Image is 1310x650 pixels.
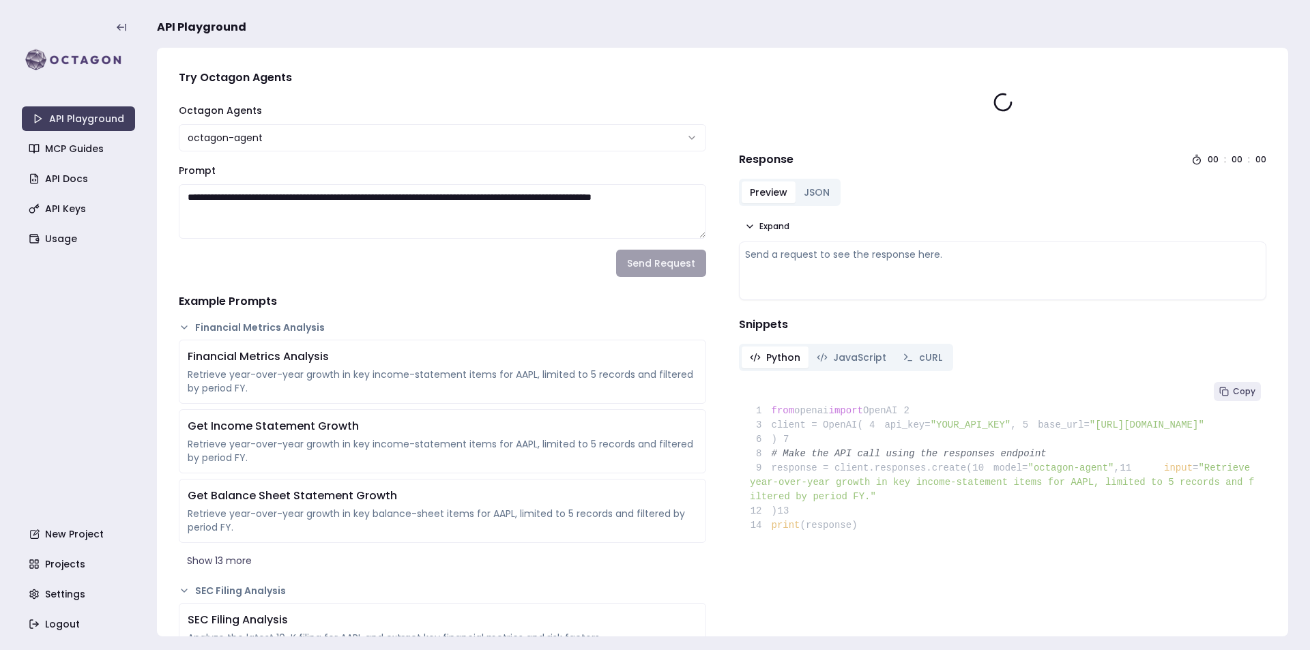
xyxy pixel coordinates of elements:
[750,518,772,533] span: 14
[1010,419,1016,430] span: ,
[179,321,706,334] button: Financial Metrics Analysis
[188,631,697,645] div: Analyze the latest 10-K filing for AAPL and extract key financial metrics and risk factors.
[972,461,994,475] span: 10
[188,488,697,504] div: Get Balance Sheet Statement Growth
[750,462,972,473] span: response = client.responses.create(
[179,548,706,573] button: Show 13 more
[1248,154,1250,165] div: :
[1224,154,1226,165] div: :
[1232,154,1242,165] div: 00
[179,104,262,117] label: Octagon Agents
[884,419,930,430] span: api_key=
[1038,419,1090,430] span: base_url=
[750,504,772,518] span: 12
[188,437,697,464] div: Retrieve year-over-year growth in key income-statement items for AAPL, limited to 5 records and f...
[777,432,799,447] span: 7
[23,166,136,191] a: API Docs
[739,151,794,168] h4: Response
[772,520,800,531] span: print
[833,351,886,364] span: JavaScript
[1114,462,1120,473] span: ,
[931,419,1011,430] span: "YOUR_API_KEY"
[863,418,885,432] span: 4
[993,462,1028,473] span: model=
[22,46,135,74] img: logo-rect-yK7x_WSZ.svg
[750,404,772,418] span: 1
[1233,386,1255,397] span: Copy
[739,316,1266,333] h4: Snippets
[23,226,136,251] a: Usage
[829,405,863,416] span: import
[750,462,1255,502] span: "Retrieve year-over-year growth in key income-statement items for AAPL, limited to 5 records and ...
[179,584,706,597] button: SEC Filing Analysis
[1164,462,1193,473] span: input
[188,612,697,628] div: SEC Filing Analysis
[863,405,897,416] span: OpenAI
[188,418,697,434] div: Get Income Statement Growth
[157,19,246,35] span: API Playground
[750,505,777,516] span: )
[800,520,858,531] span: (response)
[179,164,216,177] label: Prompt
[750,419,863,430] span: client = OpenAI(
[750,418,772,432] span: 3
[23,582,136,606] a: Settings
[772,448,1047,459] span: # Make the API call using the responses endpoint
[179,70,706,86] h4: Try Octagon Agents
[750,432,772,447] span: 6
[188,368,697,395] div: Retrieve year-over-year growth in key income-statement items for AAPL, limited to 5 records and f...
[1028,462,1113,473] span: "octagon-agent"
[1017,418,1038,432] span: 5
[23,522,136,546] a: New Project
[23,136,136,161] a: MCP Guides
[772,405,795,416] span: from
[750,461,772,475] span: 9
[750,434,777,445] span: )
[1193,462,1198,473] span: =
[919,351,942,364] span: cURL
[188,507,697,534] div: Retrieve year-over-year growth in key balance-sheet items for AAPL, limited to 5 records and filt...
[23,552,136,576] a: Projects
[739,217,795,236] button: Expand
[22,106,135,131] a: API Playground
[23,196,136,221] a: API Keys
[23,612,136,636] a: Logout
[742,181,796,203] button: Preview
[1090,419,1204,430] span: "[URL][DOMAIN_NAME]"
[759,221,789,232] span: Expand
[188,349,697,365] div: Financial Metrics Analysis
[796,181,838,203] button: JSON
[1120,461,1141,475] span: 11
[745,248,1260,261] div: Send a request to see the response here.
[766,351,800,364] span: Python
[1214,382,1261,401] button: Copy
[750,447,772,461] span: 8
[1208,154,1219,165] div: 00
[897,404,919,418] span: 2
[1255,154,1266,165] div: 00
[794,405,828,416] span: openai
[179,293,706,310] h4: Example Prompts
[777,504,799,518] span: 13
